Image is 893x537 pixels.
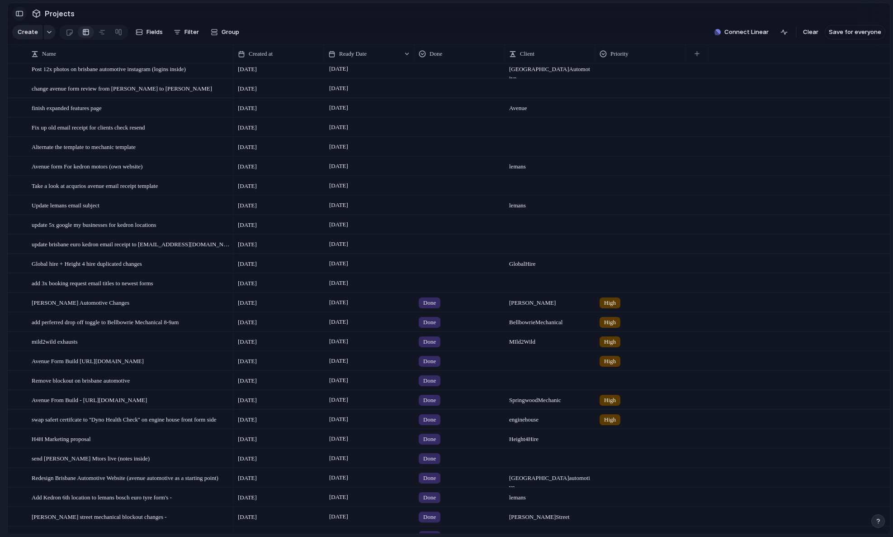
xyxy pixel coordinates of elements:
[238,104,257,113] span: [DATE]
[32,200,99,210] span: Update lemans email subject
[803,28,818,37] span: Clear
[32,239,231,249] span: update brisbane euro kedron email receipt to [EMAIL_ADDRESS][DOMAIN_NAME]
[506,488,595,502] span: lemans
[423,318,436,327] span: Done
[32,297,129,307] span: [PERSON_NAME] Automotive Changes
[32,336,77,346] span: mild2wild exhausts
[238,143,257,152] span: [DATE]
[430,49,442,58] span: Done
[238,493,257,502] span: [DATE]
[32,375,130,385] span: Remove blockout on brisbane automotive
[238,240,257,249] span: [DATE]
[604,337,616,346] span: High
[724,28,769,37] span: Connect Linear
[339,49,367,58] span: Ready Date
[506,254,595,268] span: Global Hire
[32,472,218,483] span: Redesign Brisbane Automotive Website (avenue automotive as a starting point)
[42,49,56,58] span: Name
[604,415,616,424] span: High
[238,162,257,171] span: [DATE]
[327,141,350,152] span: [DATE]
[327,258,350,269] span: [DATE]
[238,123,257,132] span: [DATE]
[238,318,257,327] span: [DATE]
[423,454,436,463] span: Done
[423,415,436,424] span: Done
[238,182,257,191] span: [DATE]
[32,180,158,191] span: Take a look at acqurios avenue email receipt template
[327,472,350,483] span: [DATE]
[825,25,885,39] button: Save for everyone
[238,259,257,268] span: [DATE]
[32,433,91,444] span: H4H Marketing proposal
[238,337,257,346] span: [DATE]
[506,391,595,405] span: Springwood Mechanic
[506,332,595,346] span: MIld 2 Wild
[249,49,273,58] span: Created at
[238,396,257,405] span: [DATE]
[423,376,436,385] span: Done
[327,278,350,288] span: [DATE]
[327,83,350,94] span: [DATE]
[146,28,163,37] span: Fields
[604,357,616,366] span: High
[32,161,142,171] span: Avenue form For kedron motors (own website)
[327,63,350,74] span: [DATE]
[32,394,147,405] span: Avenue From Build - [URL][DOMAIN_NAME]
[423,435,436,444] span: Done
[506,293,595,307] span: [PERSON_NAME]
[222,28,239,37] span: Group
[604,396,616,405] span: High
[423,298,436,307] span: Done
[520,49,534,58] span: Client
[327,316,350,327] span: [DATE]
[327,355,350,366] span: [DATE]
[32,414,217,424] span: swap safert certifcate to ''Dyno Health Check'' on engine house front form side
[327,239,350,249] span: [DATE]
[506,60,595,83] span: [GEOGRAPHIC_DATA] Automotive
[238,65,257,74] span: [DATE]
[18,28,38,37] span: Create
[238,279,257,288] span: [DATE]
[423,474,436,483] span: Done
[506,508,595,522] span: [PERSON_NAME] Street
[506,469,595,492] span: [GEOGRAPHIC_DATA] automotive
[32,492,172,502] span: Add Kedron 6th location to lemans bosch euro tyre form's -
[32,102,102,113] span: finish expanded features page
[327,102,350,113] span: [DATE]
[184,28,199,37] span: Filter
[327,394,350,405] span: [DATE]
[423,493,436,502] span: Done
[423,396,436,405] span: Done
[327,375,350,386] span: [DATE]
[32,316,179,327] span: add perferred drop off toggle to Bellbowrie Mechanical 8-9am
[327,122,350,133] span: [DATE]
[423,513,436,522] span: Done
[43,5,76,22] span: Projects
[238,474,257,483] span: [DATE]
[327,492,350,503] span: [DATE]
[132,25,166,39] button: Fields
[32,511,167,522] span: [PERSON_NAME] street mechanical blockout changes -
[506,157,595,171] span: lemans
[604,298,616,307] span: High
[423,337,436,346] span: Done
[506,410,595,424] span: engine house
[829,28,881,37] span: Save for everyone
[238,454,257,463] span: [DATE]
[327,511,350,522] span: [DATE]
[327,336,350,347] span: [DATE]
[32,278,153,288] span: add 3x booking request email titles to newest forms
[327,433,350,444] span: [DATE]
[238,415,257,424] span: [DATE]
[506,99,595,113] span: Avenue
[238,357,257,366] span: [DATE]
[238,513,257,522] span: [DATE]
[327,180,350,191] span: [DATE]
[32,83,212,93] span: change avenue form review from [PERSON_NAME] to [PERSON_NAME]
[327,414,350,425] span: [DATE]
[238,298,257,307] span: [DATE]
[32,219,156,230] span: update 5x google my businesses for kedron locations
[238,84,257,93] span: [DATE]
[238,201,257,210] span: [DATE]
